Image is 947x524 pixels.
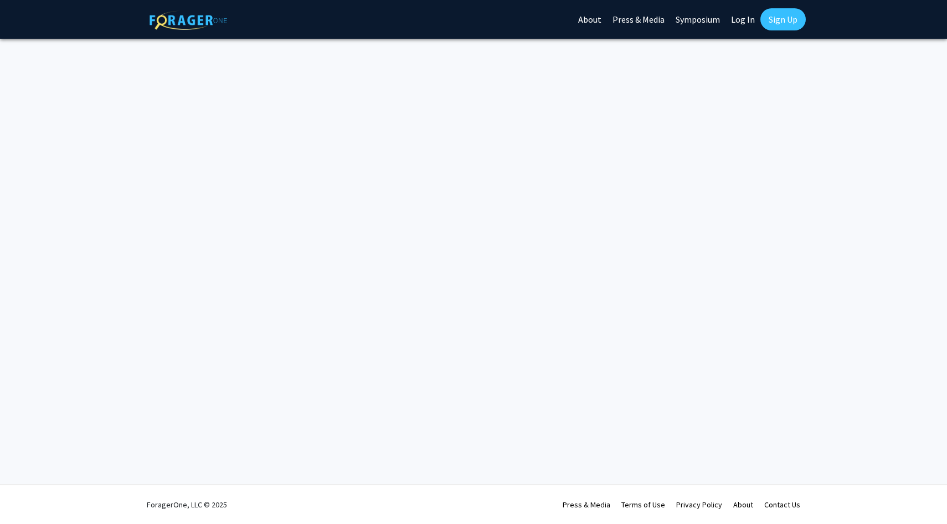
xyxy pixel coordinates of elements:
a: About [733,500,753,510]
div: ForagerOne, LLC © 2025 [147,485,227,524]
img: ForagerOne Logo [150,11,227,30]
a: Privacy Policy [676,500,722,510]
a: Terms of Use [621,500,665,510]
a: Contact Us [764,500,800,510]
a: Sign Up [760,8,806,30]
a: Press & Media [563,500,610,510]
